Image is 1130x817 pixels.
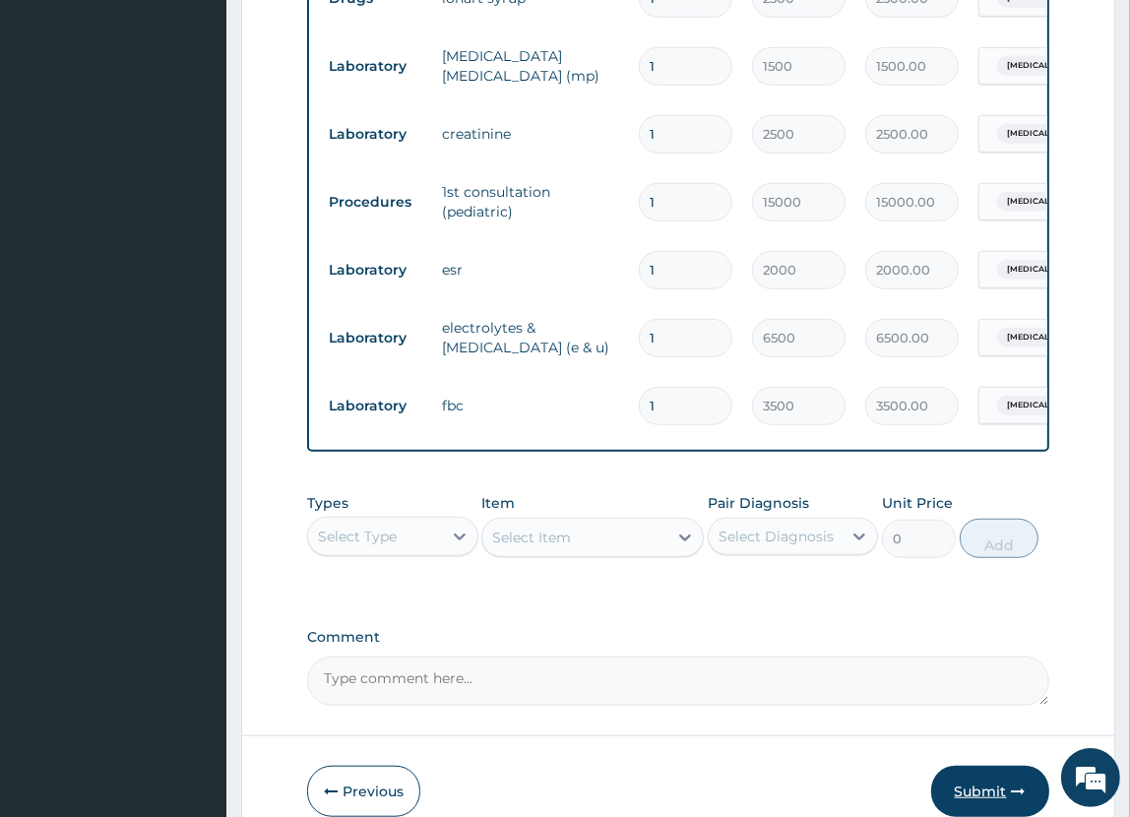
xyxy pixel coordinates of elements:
[307,629,1048,646] label: Comment
[323,10,370,57] div: Minimize live chat window
[432,114,629,154] td: creatinine
[432,172,629,231] td: 1st consultation (pediatric)
[997,56,1090,76] span: [MEDICAL_DATA]
[997,260,1090,280] span: [MEDICAL_DATA]
[960,519,1038,558] button: Add
[10,537,375,606] textarea: Type your message and hit 'Enter'
[432,36,629,95] td: [MEDICAL_DATA] [MEDICAL_DATA] (mp)
[719,527,834,546] div: Select Diagnosis
[997,328,1090,347] span: [MEDICAL_DATA]
[319,184,432,220] td: Procedures
[997,124,1090,144] span: [MEDICAL_DATA]
[432,308,629,367] td: electrolytes & [MEDICAL_DATA] (e & u)
[931,766,1049,817] button: Submit
[319,48,432,85] td: Laboratory
[319,116,432,153] td: Laboratory
[307,495,348,512] label: Types
[36,98,80,148] img: d_794563401_company_1708531726252_794563401
[318,527,397,546] div: Select Type
[481,493,515,513] label: Item
[708,493,809,513] label: Pair Diagnosis
[307,766,420,817] button: Previous
[432,386,629,425] td: fbc
[432,250,629,289] td: esr
[882,493,953,513] label: Unit Price
[102,110,331,136] div: Chat with us now
[997,192,1090,212] span: [MEDICAL_DATA]
[319,252,432,288] td: Laboratory
[997,396,1090,415] span: [MEDICAL_DATA]
[319,388,432,424] td: Laboratory
[319,320,432,356] td: Laboratory
[114,248,272,447] span: We're online!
